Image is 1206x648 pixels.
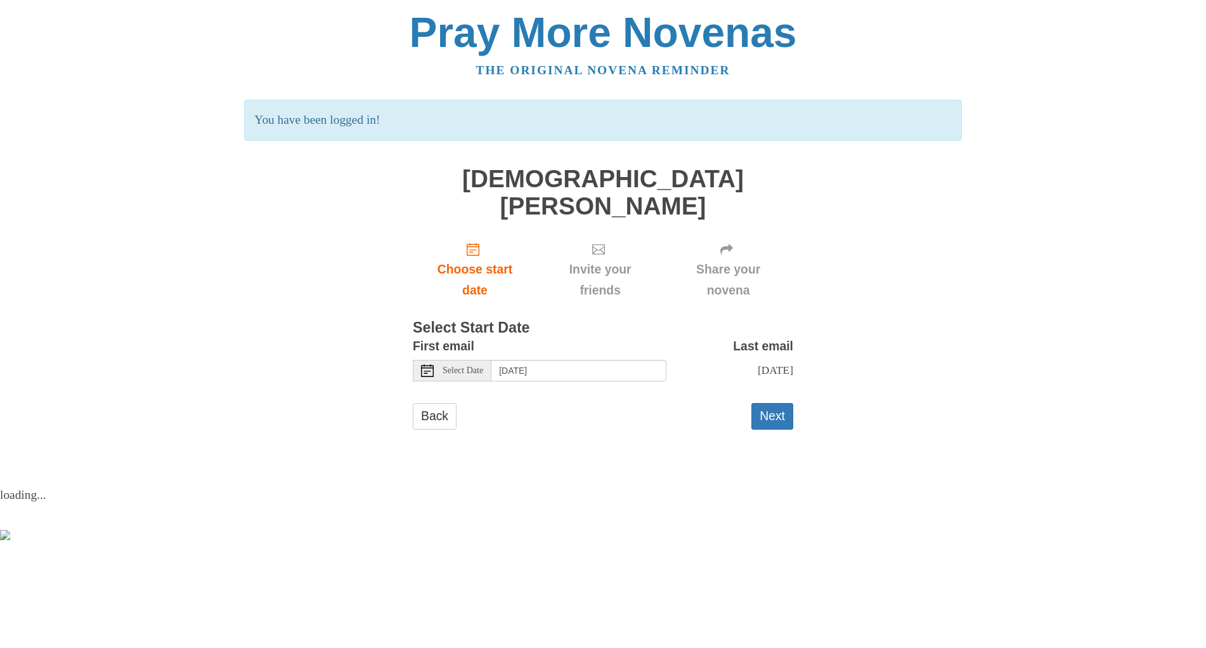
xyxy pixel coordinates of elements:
span: Choose start date [425,259,524,301]
span: Select Date [443,366,483,375]
p: You have been logged in! [244,100,961,141]
span: Invite your friends [550,259,651,301]
h3: Select Start Date [413,320,793,336]
span: Share your novena [676,259,781,301]
h1: [DEMOGRAPHIC_DATA][PERSON_NAME] [413,166,793,220]
label: First email [413,336,474,357]
div: Click "Next" to confirm your start date first. [663,232,793,308]
a: Back [413,403,457,429]
span: [DATE] [758,364,793,376]
div: Click "Next" to confirm your start date first. [537,232,663,308]
label: Last email [733,336,793,357]
a: The original novena reminder [476,63,730,77]
button: Next [751,403,793,429]
a: Choose start date [413,232,537,308]
a: Pray More Novenas [410,9,797,56]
